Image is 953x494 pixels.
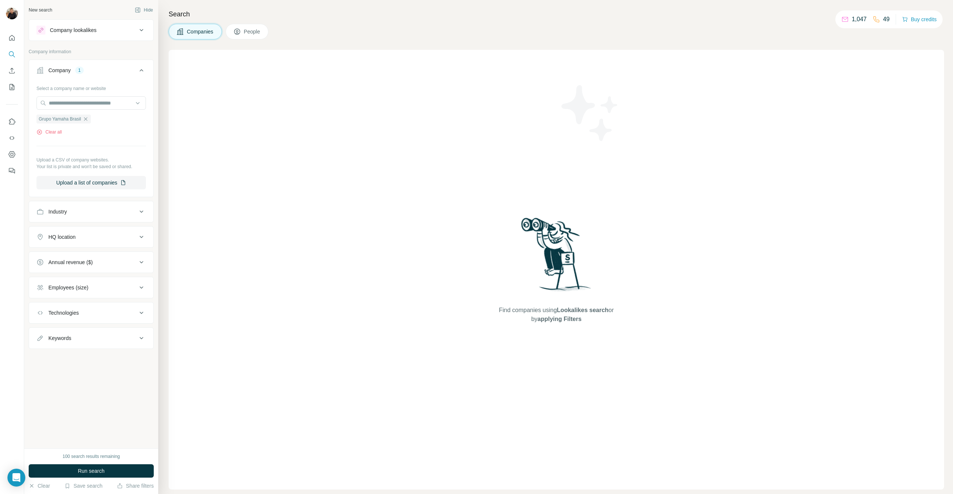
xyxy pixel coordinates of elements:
div: Company [48,67,71,74]
button: Run search [29,464,154,478]
button: Enrich CSV [6,64,18,77]
div: Technologies [48,309,79,317]
div: Open Intercom Messenger [7,469,25,487]
button: Save search [64,482,102,490]
div: Select a company name or website [36,82,146,92]
p: 49 [883,15,890,24]
button: Feedback [6,164,18,177]
button: Dashboard [6,148,18,161]
span: applying Filters [538,316,581,322]
button: Company lookalikes [29,21,153,39]
button: Search [6,48,18,61]
button: Upload a list of companies [36,176,146,189]
img: Surfe Illustration - Stars [557,80,624,147]
button: Technologies [29,304,153,322]
span: Run search [78,467,105,475]
div: Industry [48,208,67,215]
button: HQ location [29,228,153,246]
h4: Search [169,9,944,19]
div: New search [29,7,52,13]
span: People [244,28,261,35]
div: 100 search results remaining [63,453,120,460]
button: Annual revenue ($) [29,253,153,271]
button: Company1 [29,61,153,82]
div: 1 [75,67,84,74]
span: Lookalikes search [557,307,609,313]
div: Company lookalikes [50,26,96,34]
button: My lists [6,80,18,94]
div: HQ location [48,233,76,241]
div: Employees (size) [48,284,88,291]
button: Clear all [36,129,62,135]
p: Upload a CSV of company websites. [36,157,146,163]
div: Keywords [48,334,71,342]
button: Use Surfe on LinkedIn [6,115,18,128]
div: Annual revenue ($) [48,259,93,266]
button: Share filters [117,482,154,490]
button: Quick start [6,31,18,45]
span: Grupo Yamaha Brasil [39,116,81,122]
button: Clear [29,482,50,490]
span: Find companies using or by [497,306,616,324]
button: Hide [130,4,158,16]
img: Avatar [6,7,18,19]
p: Company information [29,48,154,55]
button: Industry [29,203,153,221]
p: 1,047 [852,15,867,24]
button: Buy credits [902,14,937,25]
button: Employees (size) [29,279,153,296]
span: Companies [187,28,214,35]
img: Surfe Illustration - Woman searching with binoculars [518,216,595,299]
button: Keywords [29,329,153,347]
button: Use Surfe API [6,131,18,145]
p: Your list is private and won't be saved or shared. [36,163,146,170]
